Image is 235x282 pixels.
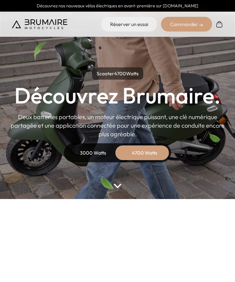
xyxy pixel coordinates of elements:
[114,70,126,77] span: 4700
[12,19,67,29] img: Brumaire Motocycles
[10,113,225,138] p: Deux batteries portables, un moteur électrique puissant, une clé numérique partagée et une applic...
[69,145,117,160] div: 3000 Watts
[161,17,212,32] div: Commander
[199,23,203,27] img: right-arrow-2.png
[120,145,169,160] div: 4700 Watts
[14,85,221,107] h1: Découvrez Brumaire.
[101,17,157,32] a: Réserver un essai
[216,21,223,28] img: Panier
[114,184,121,188] img: arrow-bottom.png
[92,67,143,80] p: Scooter Watts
